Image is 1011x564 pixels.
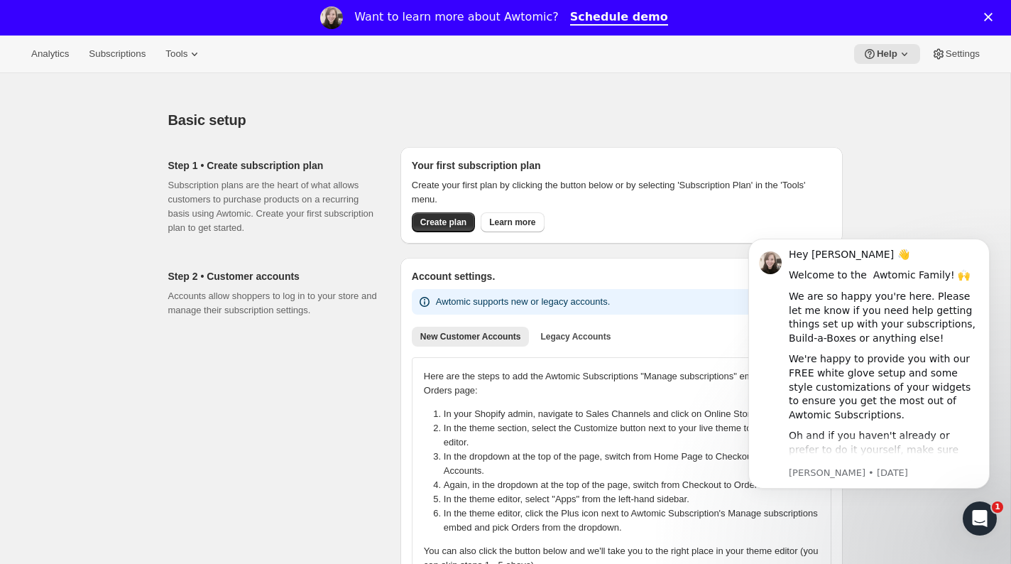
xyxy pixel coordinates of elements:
[923,44,988,64] button: Settings
[157,44,210,64] button: Tools
[992,501,1003,513] span: 1
[727,217,1011,526] iframe: Intercom notifications message
[946,48,980,60] span: Settings
[168,178,378,235] p: Subscription plans are the heart of what allows customers to purchase products on a recurring bas...
[570,10,668,26] a: Schedule demo
[420,217,466,228] span: Create plan
[444,421,828,450] li: In the theme section, select the Customize button next to your live theme to open the theme editor.
[444,492,828,506] li: In the theme editor, select "Apps" from the left-hand sidebar.
[165,48,187,60] span: Tools
[412,158,831,173] h2: Your first subscription plan
[80,44,154,64] button: Subscriptions
[320,6,343,29] img: Profile image for Emily
[168,112,246,128] span: Basic setup
[444,450,828,478] li: In the dropdown at the top of the page, switch from Home Page to Checkout and Customer Accounts.
[424,369,819,398] p: Here are the steps to add the Awtomic Subscriptions "Manage subscriptions" embed to your Orders p...
[420,331,521,342] span: New Customer Accounts
[444,506,828,535] li: In the theme editor, click the Plus icon next to Awtomic Subscription's Manage subscriptions embe...
[168,269,378,283] h2: Step 2 • Customer accounts
[444,478,828,492] li: Again, in the dropdown at the top of the page, switch from Checkout to Orders.
[532,327,619,347] button: Legacy Accounts
[877,48,897,60] span: Help
[444,407,828,421] li: In your Shopify admin, navigate to Sales Channels and click on Online Store.
[481,212,544,232] a: Learn more
[168,158,378,173] h2: Step 1 • Create subscription plan
[23,44,77,64] button: Analytics
[31,48,69,60] span: Analytics
[354,10,558,24] div: Want to learn more about Awtomic?
[412,327,530,347] button: New Customer Accounts
[89,48,146,60] span: Subscriptions
[963,501,997,536] iframe: Intercom live chat
[854,44,920,64] button: Help
[436,295,610,309] p: Awtomic supports new or legacy accounts.
[540,331,611,342] span: Legacy Accounts
[412,178,831,207] p: Create your first plan by clicking the button below or by selecting 'Subscription Plan' in the 'T...
[489,217,535,228] span: Learn more
[412,212,475,232] button: Create plan
[412,269,831,283] h2: Account settings.
[984,13,998,21] div: Close
[168,289,378,318] p: Accounts allow shoppers to log in to your store and manage their subscription settings.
